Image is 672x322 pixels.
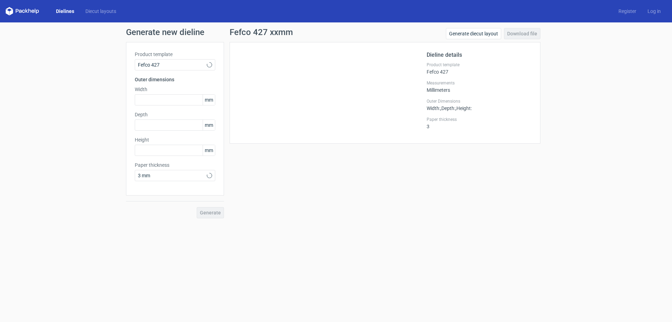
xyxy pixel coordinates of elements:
label: Measurements [427,80,532,86]
div: 3 [427,117,532,129]
h1: Fefco 427 xxmm [230,28,293,36]
a: Dielines [50,8,80,15]
label: Height [135,136,215,143]
label: Width [135,86,215,93]
span: Width : [427,105,440,111]
span: , Height : [455,105,472,111]
label: Paper thickness [427,117,532,122]
label: Outer Dimensions [427,98,532,104]
span: mm [203,95,215,105]
span: mm [203,120,215,130]
h3: Outer dimensions [135,76,215,83]
a: Diecut layouts [80,8,122,15]
a: Log in [642,8,666,15]
label: Product template [135,51,215,58]
label: Paper thickness [135,162,215,169]
h1: Generate new dieline [126,28,546,36]
a: Register [613,8,642,15]
span: Fefco 427 [138,61,207,68]
span: 3 mm [138,172,207,179]
span: mm [203,145,215,156]
div: Fefco 427 [427,62,532,75]
div: Millimeters [427,80,532,93]
label: Depth [135,111,215,118]
span: , Depth : [440,105,455,111]
a: Generate diecut layout [446,28,501,39]
label: Product template [427,62,532,68]
h2: Dieline details [427,51,532,59]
